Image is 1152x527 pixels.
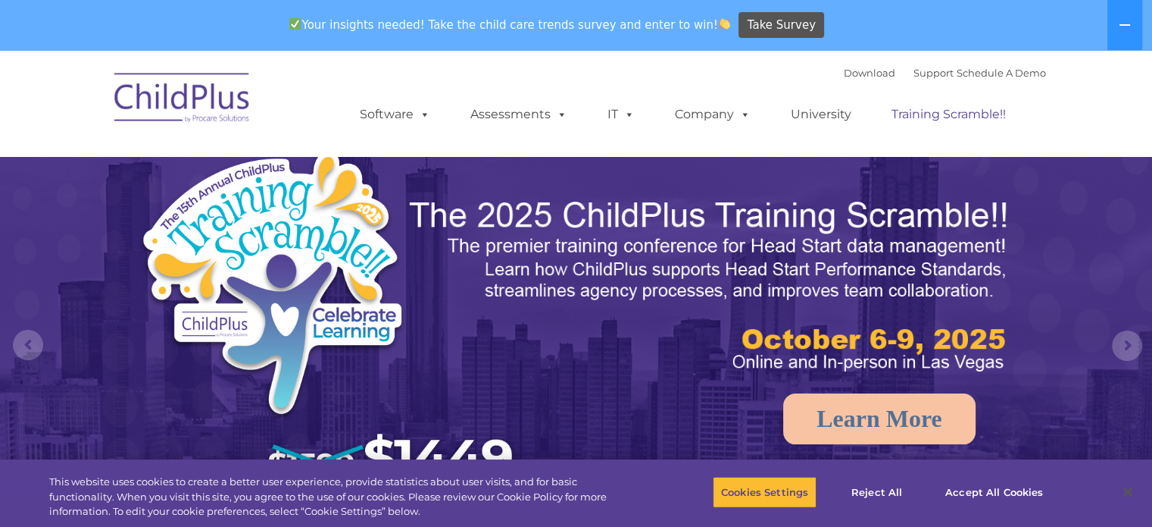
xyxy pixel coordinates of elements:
[345,99,445,130] a: Software
[592,99,650,130] a: IT
[660,99,766,130] a: Company
[913,67,954,79] a: Support
[829,476,924,508] button: Reject All
[738,12,824,39] a: Take Survey
[748,12,816,39] span: Take Survey
[719,18,730,30] img: 👏
[957,67,1046,79] a: Schedule A Demo
[876,99,1021,130] a: Training Scramble!!
[289,18,301,30] img: ✅
[776,99,866,130] a: University
[283,10,737,39] span: Your insights needed! Take the child care trends survey and enter to win!
[211,162,275,174] span: Phone number
[937,476,1051,508] button: Accept All Cookies
[783,394,976,444] a: Learn More
[1111,475,1144,509] button: Close
[844,67,895,79] a: Download
[49,475,634,519] div: This website uses cookies to create a better user experience, provide statistics about user visit...
[211,100,257,111] span: Last name
[713,476,816,508] button: Cookies Settings
[455,99,582,130] a: Assessments
[107,62,258,138] img: ChildPlus by Procare Solutions
[844,67,1046,79] font: |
